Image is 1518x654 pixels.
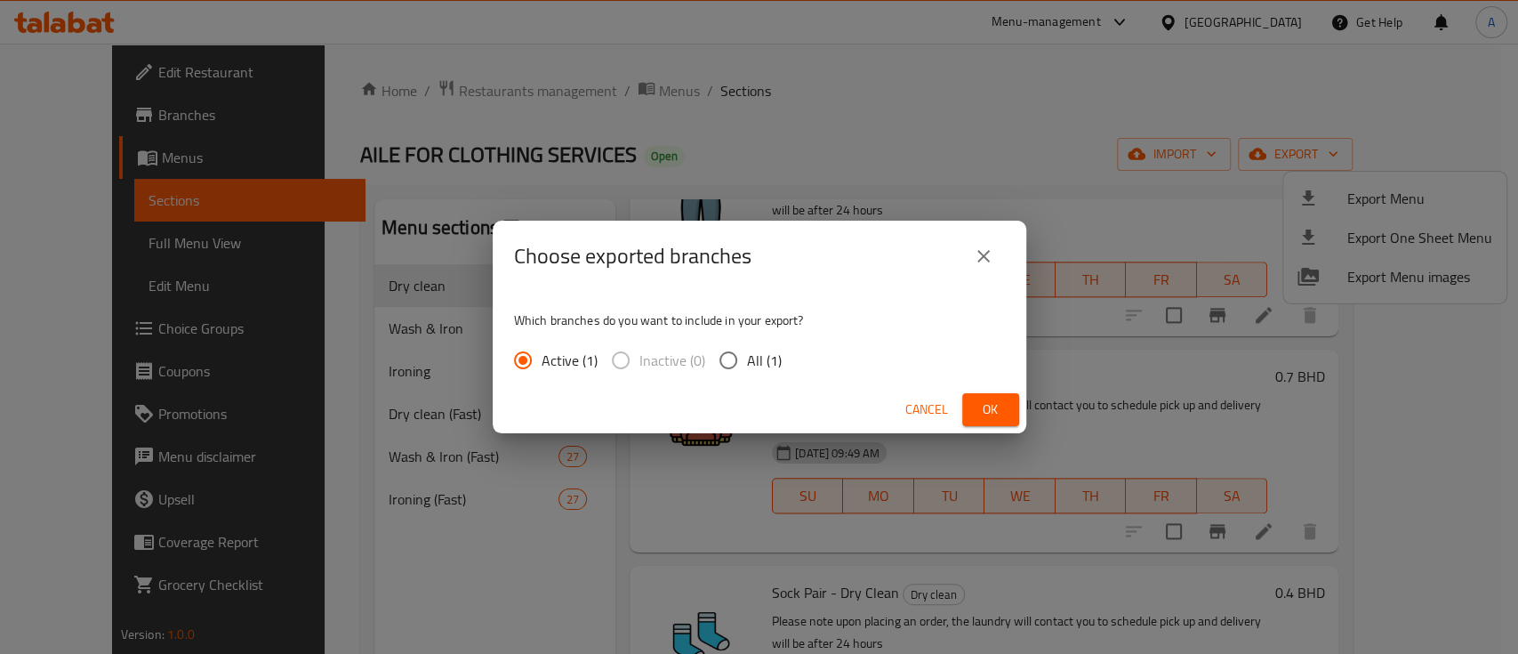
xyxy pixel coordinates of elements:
span: Ok [976,399,1005,421]
button: close [962,235,1005,278]
span: Cancel [905,399,948,421]
h2: Choose exported branches [514,242,751,270]
span: All (1) [747,350,782,371]
span: Inactive (0) [639,350,705,371]
span: Active (1) [542,350,598,371]
p: Which branches do you want to include in your export? [514,311,1005,329]
button: Ok [962,393,1019,426]
button: Cancel [898,393,955,426]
